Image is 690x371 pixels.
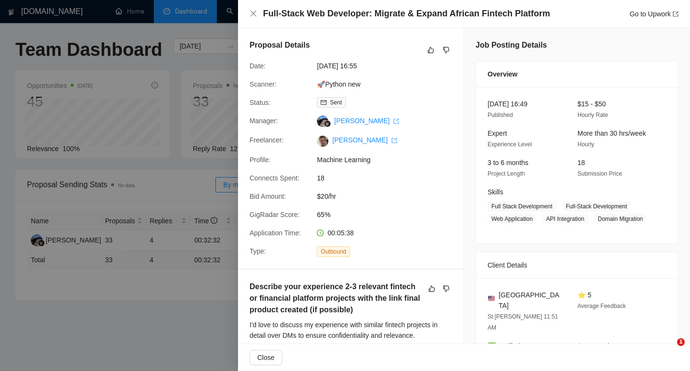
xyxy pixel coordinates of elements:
[317,246,350,257] span: Outbound
[250,192,286,200] span: Bid Amount:
[317,154,461,165] span: Machine Learning
[332,136,397,144] a: [PERSON_NAME] export
[499,290,562,311] span: [GEOGRAPHIC_DATA]
[327,229,354,237] span: 00:05:38
[330,99,342,106] span: Sent
[250,62,265,70] span: Date:
[577,342,629,350] span: $0.0K Total Spent
[488,188,503,196] span: Skills
[577,303,626,309] span: Average Feedback
[476,39,547,51] h5: Job Posting Details
[317,80,360,88] a: 🚀Python new
[426,283,438,294] button: like
[317,230,324,236] span: clock-circle
[629,10,678,18] a: Go to Upworkexport
[488,141,532,148] span: Experience Level
[250,211,300,218] span: GigRadar Score:
[317,61,461,71] span: [DATE] 16:55
[488,69,517,79] span: Overview
[577,100,606,108] span: $15 - $50
[577,112,608,118] span: Hourly Rate
[488,313,558,331] span: St [PERSON_NAME] 11:51 AM
[488,170,525,177] span: Project Length
[250,10,257,17] span: close
[250,117,278,125] span: Manager:
[488,342,520,350] span: ✅ Verified
[577,291,591,299] span: ⭐ 5
[250,10,257,18] button: Close
[677,338,685,346] span: 1
[488,112,513,118] span: Published
[577,170,622,177] span: Submission Price
[250,174,300,182] span: Connects Spent:
[250,156,271,164] span: Profile:
[443,46,450,54] span: dislike
[562,201,631,212] span: Full-Stack Development
[317,209,461,220] span: 65%
[250,136,284,144] span: Freelancer:
[263,8,550,20] h4: Full-Stack Web Developer: Migrate & Expand African Fintech Platform
[488,295,495,302] img: 🇺🇸
[440,44,452,56] button: dislike
[250,39,310,51] h5: Proposal Details
[443,285,450,293] span: dislike
[428,285,435,293] span: like
[488,129,507,137] span: Expert
[488,159,528,166] span: 3 to 6 months
[488,100,527,108] span: [DATE] 16:49
[250,320,452,341] div: I'd love to discuss my experience with similar fintech projects in detail over DMs to ensure conf...
[425,44,437,56] button: like
[393,118,399,124] span: export
[488,214,537,224] span: Web Application
[317,135,328,147] img: c1GChE0rw3-jQZpK59v95K2GPV0itFlb7wA4DSbhyAAeG2ta4MtFQNXzbegWwXHDeJ
[321,100,326,105] span: mail
[673,11,678,17] span: export
[250,350,282,365] button: Close
[324,120,331,127] img: gigradar-bm.png
[488,201,556,212] span: Full Stack Development
[334,117,399,125] a: [PERSON_NAME] export
[440,283,452,294] button: dislike
[542,214,588,224] span: API Integration
[657,338,680,361] iframe: Intercom live chat
[317,191,461,202] span: $20/hr
[250,80,276,88] span: Scanner:
[577,159,585,166] span: 18
[577,141,594,148] span: Hourly
[250,247,266,255] span: Type:
[427,46,434,54] span: like
[391,138,397,143] span: export
[250,99,271,106] span: Status:
[488,252,666,278] div: Client Details
[577,129,646,137] span: More than 30 hrs/week
[250,281,422,316] h5: Describe your experience 2-3 relevant fintech or financial platform projects with the link final ...
[317,173,461,183] span: 18
[250,229,301,237] span: Application Time:
[594,214,647,224] span: Domain Migration
[257,352,275,363] span: Close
